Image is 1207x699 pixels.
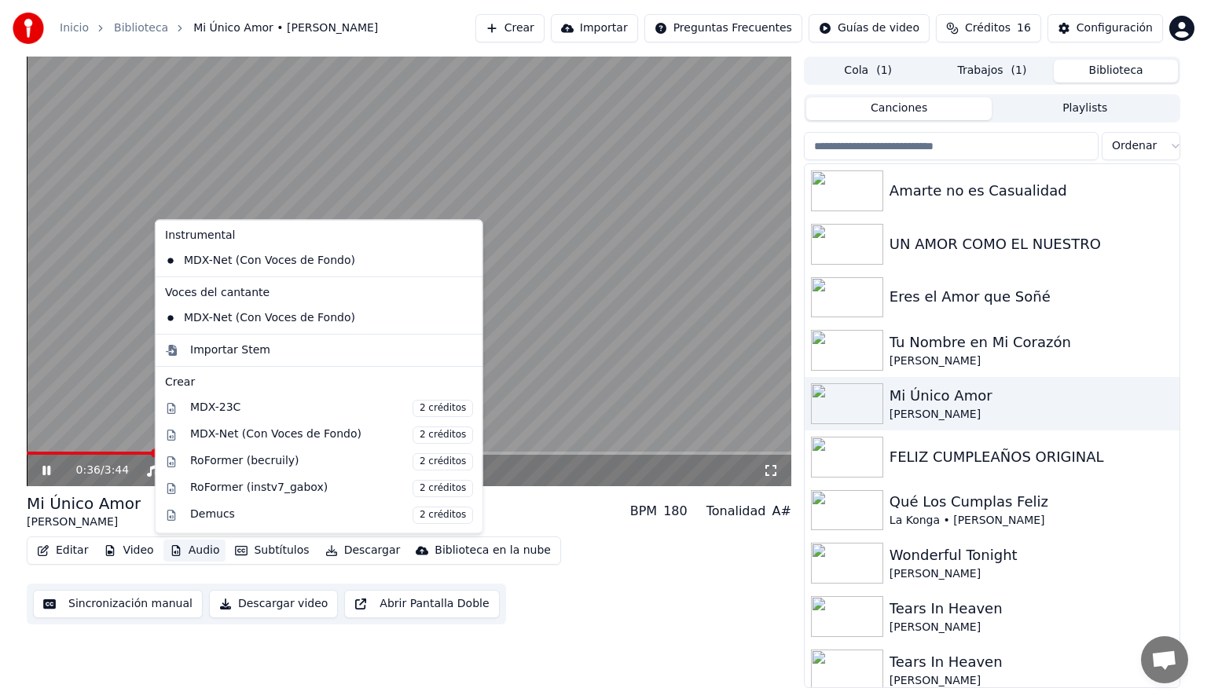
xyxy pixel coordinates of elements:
button: Trabajos [930,60,1055,82]
button: Playlists [992,97,1178,120]
div: Tonalidad [706,502,766,521]
span: Créditos [965,20,1011,36]
button: Abrir Pantalla Doble [344,590,499,618]
span: ( 1 ) [876,63,892,79]
span: ( 1 ) [1011,63,1027,79]
div: UN AMOR COMO EL NUESTRO [890,233,1173,255]
div: Amarte no es Casualidad [890,180,1173,202]
div: Demucs [190,507,473,524]
div: Mi Único Amor [890,385,1173,407]
a: Biblioteca [114,20,168,36]
div: Configuración [1077,20,1153,36]
button: Crear [475,14,545,42]
button: Canciones [806,97,992,120]
span: 2 créditos [413,507,473,524]
div: La Konga • [PERSON_NAME] [890,513,1173,529]
a: Inicio [60,20,89,36]
div: Tears In Heaven [890,598,1173,620]
div: RoFormer (becruily) [190,453,473,470]
nav: breadcrumb [60,20,378,36]
div: [PERSON_NAME] [890,407,1173,423]
span: 3:44 [105,463,129,478]
span: 2 créditos [413,426,473,444]
div: A# [772,502,791,521]
button: Descargar [319,540,407,562]
button: Importar [551,14,638,42]
button: Configuración [1047,14,1163,42]
a: Chat abierto [1141,636,1188,683]
div: / [76,463,114,478]
div: [PERSON_NAME] [890,566,1173,582]
div: MDX-Net (Con Voces de Fondo) [159,248,456,273]
div: MDX-23C [190,400,473,417]
button: Descargar video [209,590,338,618]
div: Wonderful Tonight [890,544,1173,566]
div: BPM [630,502,657,521]
button: Cola [806,60,930,82]
div: [PERSON_NAME] [890,353,1173,369]
button: Subtítulos [229,540,315,562]
img: youka [13,13,44,44]
button: Guías de video [809,14,930,42]
div: Biblioteca en la nube [435,543,551,558]
div: MDX-Net (Con Voces de Fondo) [190,426,473,444]
div: Mi Único Amor [27,492,141,514]
button: Editar [31,540,94,562]
div: Tu Nombre en Mi Corazón [890,331,1173,353]
div: MDX-Net (Con Voces de Fondo) [159,306,456,331]
button: Biblioteca [1054,60,1178,82]
div: Importar Stem [190,342,270,358]
button: Audio [163,540,226,562]
span: 2 créditos [413,480,473,497]
div: RoFormer (instv7_gabox) [190,480,473,497]
button: Créditos16 [936,14,1041,42]
div: Voces del cantante [159,280,479,306]
div: Eres el Amor que Soñé [890,286,1173,308]
span: Mi Único Amor • [PERSON_NAME] [193,20,378,36]
div: Qué Los Cumplas Feliz [890,491,1173,513]
span: 0:36 [76,463,101,478]
span: 2 créditos [413,400,473,417]
div: [PERSON_NAME] [890,673,1173,689]
div: Crear [165,375,473,390]
div: FELIZ CUMPLEAÑOS ORIGINAL [890,446,1173,468]
span: 2 créditos [413,453,473,470]
button: Video [97,540,160,562]
div: [PERSON_NAME] [890,620,1173,635]
div: Instrumental [159,223,479,248]
button: Sincronización manual [33,590,203,618]
button: Preguntas Frecuentes [644,14,802,42]
div: 180 [663,502,688,521]
span: 16 [1017,20,1031,36]
span: Ordenar [1112,138,1157,154]
div: Tears In Heaven [890,651,1173,673]
div: [PERSON_NAME] [27,514,141,530]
